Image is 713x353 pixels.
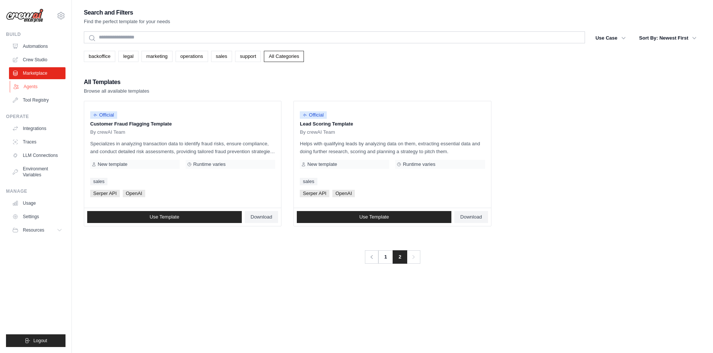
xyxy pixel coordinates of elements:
a: Automations [9,40,65,52]
a: Crew Studio [9,54,65,66]
span: Download [251,214,272,220]
a: Use Template [297,211,451,223]
a: sales [211,51,232,62]
a: Environment Variables [9,163,65,181]
a: Use Template [87,211,242,223]
a: Settings [9,211,65,223]
button: Resources [9,224,65,236]
a: Download [454,211,488,223]
div: Operate [6,114,65,120]
div: Manage [6,188,65,194]
a: LLM Connections [9,149,65,161]
a: sales [300,178,317,185]
span: New template [307,161,337,167]
span: OpenAI [332,190,355,197]
h2: All Templates [84,77,149,87]
a: operations [176,51,208,62]
span: Runtime varies [193,161,226,167]
button: Logout [6,334,65,347]
img: Logo [6,9,43,23]
a: 1 [378,250,393,264]
a: Integrations [9,123,65,134]
span: OpenAI [123,190,145,197]
span: Official [90,111,117,119]
span: By crewAI Team [300,129,335,135]
a: Marketplace [9,67,65,79]
button: Use Case [591,31,630,45]
span: Official [300,111,327,119]
a: Tool Registry [9,94,65,106]
span: Use Template [150,214,179,220]
a: sales [90,178,107,185]
a: marketing [141,51,173,62]
span: Runtime varies [403,161,435,167]
span: Logout [33,338,47,344]
div: Build [6,31,65,37]
a: All Categories [264,51,304,62]
p: Browse all available templates [84,87,149,95]
a: Download [245,211,278,223]
a: support [235,51,261,62]
a: Usage [9,197,65,209]
span: Resources [23,227,44,233]
p: Helps with qualifying leads by analyzing data on them, extracting essential data and doing furthe... [300,140,485,155]
p: Lead Scoring Template [300,120,485,128]
nav: Pagination [365,250,420,264]
span: Use Template [359,214,389,220]
span: By crewAI Team [90,129,125,135]
p: Specializes in analyzing transaction data to identify fraud risks, ensure compliance, and conduct... [90,140,275,155]
a: legal [118,51,138,62]
span: 2 [393,250,407,264]
span: New template [98,161,127,167]
button: Sort By: Newest First [635,31,701,45]
h2: Search and Filters [84,7,170,18]
p: Find the perfect template for your needs [84,18,170,25]
a: backoffice [84,51,115,62]
span: Serper API [300,190,329,197]
a: Traces [9,136,65,148]
span: Serper API [90,190,120,197]
span: Download [460,214,482,220]
a: Agents [10,81,66,93]
p: Customer Fraud Flagging Template [90,120,275,128]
